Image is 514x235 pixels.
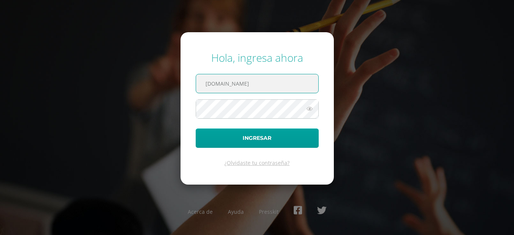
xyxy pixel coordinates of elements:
a: Ayuda [228,208,244,215]
button: Ingresar [196,128,319,148]
div: Hola, ingresa ahora [196,50,319,65]
a: ¿Olvidaste tu contraseña? [224,159,290,166]
a: Acerca de [188,208,213,215]
a: Presskit [259,208,279,215]
input: Correo electrónico o usuario [196,74,318,93]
